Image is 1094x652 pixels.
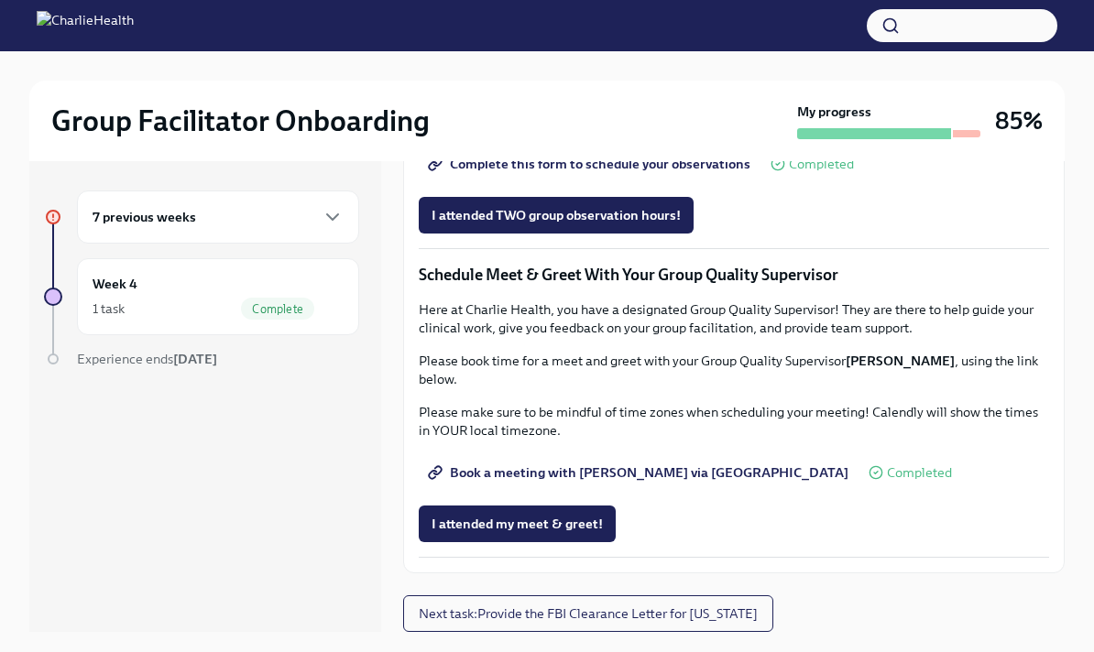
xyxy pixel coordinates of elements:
p: Please book time for a meet and greet with your Group Quality Supervisor , using the link below. [419,352,1049,388]
p: Schedule Meet & Greet With Your Group Quality Supervisor [419,264,1049,286]
div: 1 task [93,299,125,318]
a: Complete this form to schedule your observations [419,146,763,182]
span: I attended TWO group observation hours! [432,206,681,224]
span: Complete [241,302,314,316]
a: Week 41 taskComplete [44,258,359,335]
span: Completed [887,466,952,480]
h3: 85% [995,104,1043,137]
span: Book a meeting with [PERSON_NAME] via [GEOGRAPHIC_DATA] [432,463,848,482]
span: Completed [789,158,854,171]
strong: My progress [797,103,871,121]
span: Next task : Provide the FBI Clearance Letter for [US_STATE] [419,604,758,623]
p: Please make sure to be mindful of time zones when scheduling your meeting! Calendly will show the... [419,403,1049,440]
span: I attended my meet & greet! [432,515,603,533]
strong: [DATE] [173,351,217,367]
span: Complete this form to schedule your observations [432,155,750,173]
img: CharlieHealth [37,11,134,40]
button: Next task:Provide the FBI Clearance Letter for [US_STATE] [403,595,773,632]
button: I attended TWO group observation hours! [419,197,694,234]
h6: Week 4 [93,274,137,294]
a: Book a meeting with [PERSON_NAME] via [GEOGRAPHIC_DATA] [419,454,861,491]
strong: [PERSON_NAME] [846,353,955,369]
h2: Group Facilitator Onboarding [51,103,430,139]
h6: 7 previous weeks [93,207,196,227]
div: 7 previous weeks [77,190,359,244]
p: Here at Charlie Health, you have a designated Group Quality Supervisor! They are there to help gu... [419,300,1049,337]
span: Experience ends [77,351,217,367]
button: I attended my meet & greet! [419,505,616,542]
